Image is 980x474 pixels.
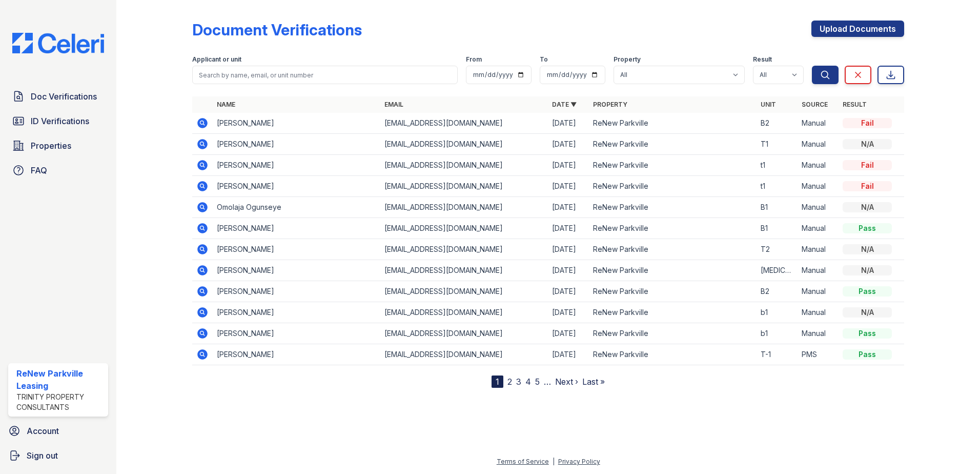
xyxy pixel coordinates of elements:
[552,101,577,108] a: Date ▼
[798,239,839,260] td: Manual
[589,176,757,197] td: ReNew Parkville
[380,260,548,281] td: [EMAIL_ADDRESS][DOMAIN_NAME]
[8,86,108,107] a: Doc Verifications
[8,135,108,156] a: Properties
[811,21,904,37] a: Upload Documents
[757,134,798,155] td: T1
[213,260,380,281] td: [PERSON_NAME]
[548,344,589,365] td: [DATE]
[798,281,839,302] td: Manual
[843,328,892,339] div: Pass
[380,218,548,239] td: [EMAIL_ADDRESS][DOMAIN_NAME]
[757,302,798,323] td: b1
[380,281,548,302] td: [EMAIL_ADDRESS][DOMAIN_NAME]
[843,101,867,108] a: Result
[213,134,380,155] td: [PERSON_NAME]
[535,377,540,387] a: 5
[558,458,600,465] a: Privacy Policy
[614,55,641,64] label: Property
[798,323,839,344] td: Manual
[540,55,548,64] label: To
[31,115,89,127] span: ID Verifications
[217,101,235,108] a: Name
[843,223,892,233] div: Pass
[380,239,548,260] td: [EMAIL_ADDRESS][DOMAIN_NAME]
[213,113,380,134] td: [PERSON_NAME]
[380,197,548,218] td: [EMAIL_ADDRESS][DOMAIN_NAME]
[843,160,892,170] div: Fail
[761,101,776,108] a: Unit
[548,239,589,260] td: [DATE]
[380,302,548,323] td: [EMAIL_ADDRESS][DOMAIN_NAME]
[4,33,112,53] img: CE_Logo_Blue-a8612792a0a2168367f1c8372b55b34899dd931a85d93a1a3d3e32e68fde9ad4.png
[843,139,892,149] div: N/A
[802,101,828,108] a: Source
[553,458,555,465] div: |
[525,377,531,387] a: 4
[582,377,605,387] a: Last »
[16,392,104,412] div: Trinity Property Consultants
[798,218,839,239] td: Manual
[548,323,589,344] td: [DATE]
[843,349,892,360] div: Pass
[31,90,97,103] span: Doc Verifications
[757,113,798,134] td: B2
[843,307,892,318] div: N/A
[589,302,757,323] td: ReNew Parkville
[4,421,112,441] a: Account
[213,302,380,323] td: [PERSON_NAME]
[589,239,757,260] td: ReNew Parkville
[548,176,589,197] td: [DATE]
[380,134,548,155] td: [EMAIL_ADDRESS][DOMAIN_NAME]
[497,458,549,465] a: Terms of Service
[798,260,839,281] td: Manual
[380,176,548,197] td: [EMAIL_ADDRESS][DOMAIN_NAME]
[213,176,380,197] td: [PERSON_NAME]
[757,239,798,260] td: T2
[757,176,798,197] td: t1
[380,155,548,176] td: [EMAIL_ADDRESS][DOMAIN_NAME]
[213,239,380,260] td: [PERSON_NAME]
[213,344,380,365] td: [PERSON_NAME]
[589,281,757,302] td: ReNew Parkville
[8,111,108,131] a: ID Verifications
[548,218,589,239] td: [DATE]
[213,218,380,239] td: [PERSON_NAME]
[757,218,798,239] td: B1
[16,367,104,392] div: ReNew Parkville Leasing
[192,21,362,39] div: Document Verifications
[589,218,757,239] td: ReNew Parkville
[843,244,892,254] div: N/A
[757,155,798,176] td: t1
[757,281,798,302] td: B2
[548,281,589,302] td: [DATE]
[213,197,380,218] td: Omolaja Ogunseye
[380,344,548,365] td: [EMAIL_ADDRESS][DOMAIN_NAME]
[843,181,892,191] div: Fail
[192,55,241,64] label: Applicant or unit
[4,445,112,466] a: Sign out
[798,302,839,323] td: Manual
[589,344,757,365] td: ReNew Parkville
[757,344,798,365] td: T-1
[843,202,892,212] div: N/A
[548,260,589,281] td: [DATE]
[380,323,548,344] td: [EMAIL_ADDRESS][DOMAIN_NAME]
[548,155,589,176] td: [DATE]
[757,323,798,344] td: b1
[589,260,757,281] td: ReNew Parkville
[213,155,380,176] td: [PERSON_NAME]
[843,118,892,128] div: Fail
[548,302,589,323] td: [DATE]
[213,281,380,302] td: [PERSON_NAME]
[757,260,798,281] td: [MEDICAL_DATA]
[492,376,503,388] div: 1
[192,66,458,84] input: Search by name, email, or unit number
[213,323,380,344] td: [PERSON_NAME]
[8,160,108,181] a: FAQ
[507,377,512,387] a: 2
[27,449,58,462] span: Sign out
[31,140,71,152] span: Properties
[589,155,757,176] td: ReNew Parkville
